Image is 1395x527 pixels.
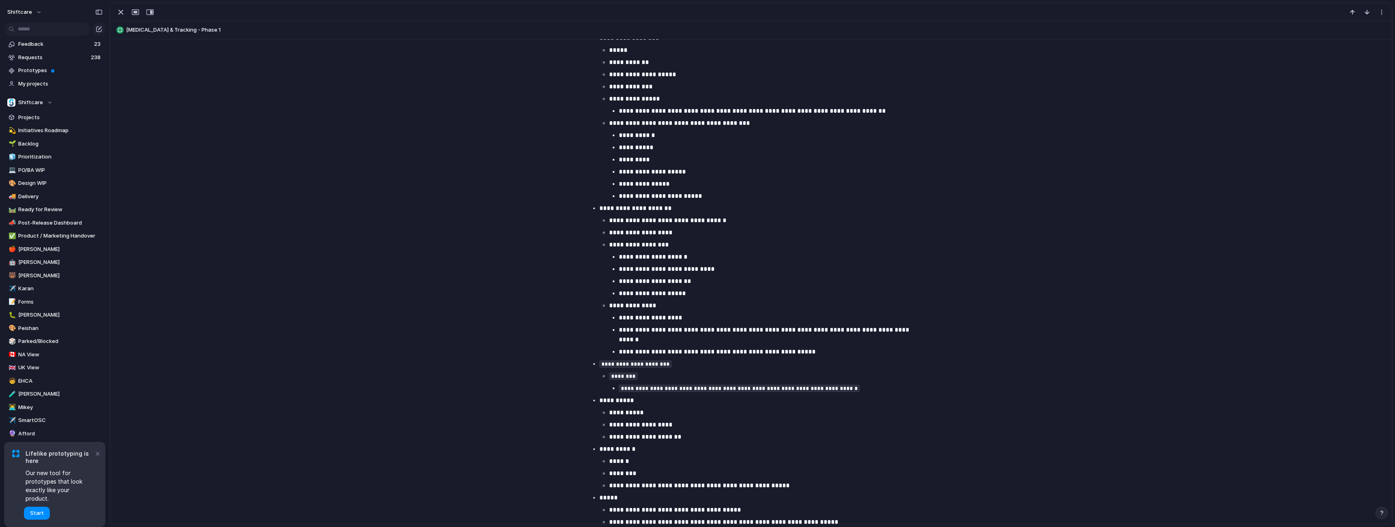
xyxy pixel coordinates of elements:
span: Our new tool for prototypes that look exactly like your product. [26,469,93,503]
button: 🇨🇦 [7,351,15,359]
a: 📣Post-Release Dashboard [4,217,105,229]
div: 🇬🇧 [9,363,14,373]
button: 🎲 [7,337,15,345]
span: [PERSON_NAME] [18,272,103,280]
div: ✅Product / Marketing Handover [4,230,105,242]
a: 🌱Backlog [4,138,105,150]
div: 🎲 [9,337,14,346]
div: 👨‍💻 [9,403,14,412]
a: ✈️SmartOSC [4,414,105,426]
div: 🤖[PERSON_NAME] [4,256,105,268]
span: Backlog [18,140,103,148]
button: ✅ [7,232,15,240]
div: 📝 [9,297,14,306]
span: UK View [18,364,103,372]
div: 🚚 [9,192,14,201]
span: Lifelike prototyping is here [26,450,93,465]
a: 💻PO/BA WIP [4,164,105,176]
div: 🧊 [9,152,14,162]
div: 🌱 [9,139,14,148]
div: 🧒 [9,376,14,386]
div: 🇨🇦NA View [4,349,105,361]
button: 🎨 [7,179,15,187]
button: 🐛 [7,311,15,319]
span: 238 [91,54,102,62]
a: 📝Forms [4,296,105,308]
button: 🧊 [7,153,15,161]
button: 💫 [7,126,15,135]
button: ✈️ [7,416,15,424]
span: Initiatives Roadmap [18,126,103,135]
button: [MEDICAL_DATA] & Tracking - Phase 1 [114,24,1388,36]
span: Delivery [18,193,103,201]
button: 🧪 [7,390,15,398]
button: 🤖 [7,258,15,266]
a: Projects [4,111,105,124]
a: 🎲Parked/Blocked [4,335,105,347]
a: 🇬🇧UK View [4,362,105,374]
div: 💻 [9,165,14,175]
a: 👨‍💻Mikey [4,401,105,413]
span: shiftcare [7,8,32,16]
span: 23 [94,40,102,48]
span: Shiftcare [18,99,43,107]
a: 🧒EHCA [4,375,105,387]
button: 🎨 [7,324,15,332]
a: 🚚Delivery [4,191,105,203]
div: 🐻 [9,271,14,280]
span: Post-Release Dashboard [18,219,103,227]
div: 🇨🇦 [9,350,14,359]
span: Start [30,509,44,517]
div: 🎨 [9,179,14,188]
span: Requests [18,54,88,62]
button: 📣 [7,219,15,227]
button: 🚚 [7,193,15,201]
a: 🧪[PERSON_NAME] [4,388,105,400]
div: ✈️ [9,416,14,425]
span: Parked/Blocked [18,337,103,345]
div: 💫 [9,126,14,135]
button: Start [24,507,50,520]
button: Dismiss [92,448,102,458]
a: 🧊Prioritization [4,151,105,163]
span: Feedback [18,40,92,48]
div: ✈️ [9,284,14,293]
div: 🐻[PERSON_NAME] [4,270,105,282]
button: 🇬🇧 [7,364,15,372]
div: 💫Initiatives Roadmap [4,124,105,137]
a: 🔮Afford [4,428,105,440]
span: Mikey [18,403,103,411]
a: 🎨Design WIP [4,177,105,189]
div: 🐛 [9,311,14,320]
button: 🐻 [7,272,15,280]
a: 👪Family Portal [4,441,105,453]
span: Projects [18,114,103,122]
a: 🐛[PERSON_NAME] [4,309,105,321]
span: Prototypes [18,66,103,75]
button: 📝 [7,298,15,306]
span: [PERSON_NAME] [18,311,103,319]
a: 🍎[PERSON_NAME] [4,243,105,255]
span: SmartOSC [18,416,103,424]
div: 🎨 [9,323,14,333]
span: PO/BA WIP [18,166,103,174]
a: 🛤️Ready for Review [4,204,105,216]
span: [PERSON_NAME] [18,258,103,266]
a: 🎨Peishan [4,322,105,334]
span: Prioritization [18,153,103,161]
button: 👨‍💻 [7,403,15,411]
button: 🛤️ [7,206,15,214]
